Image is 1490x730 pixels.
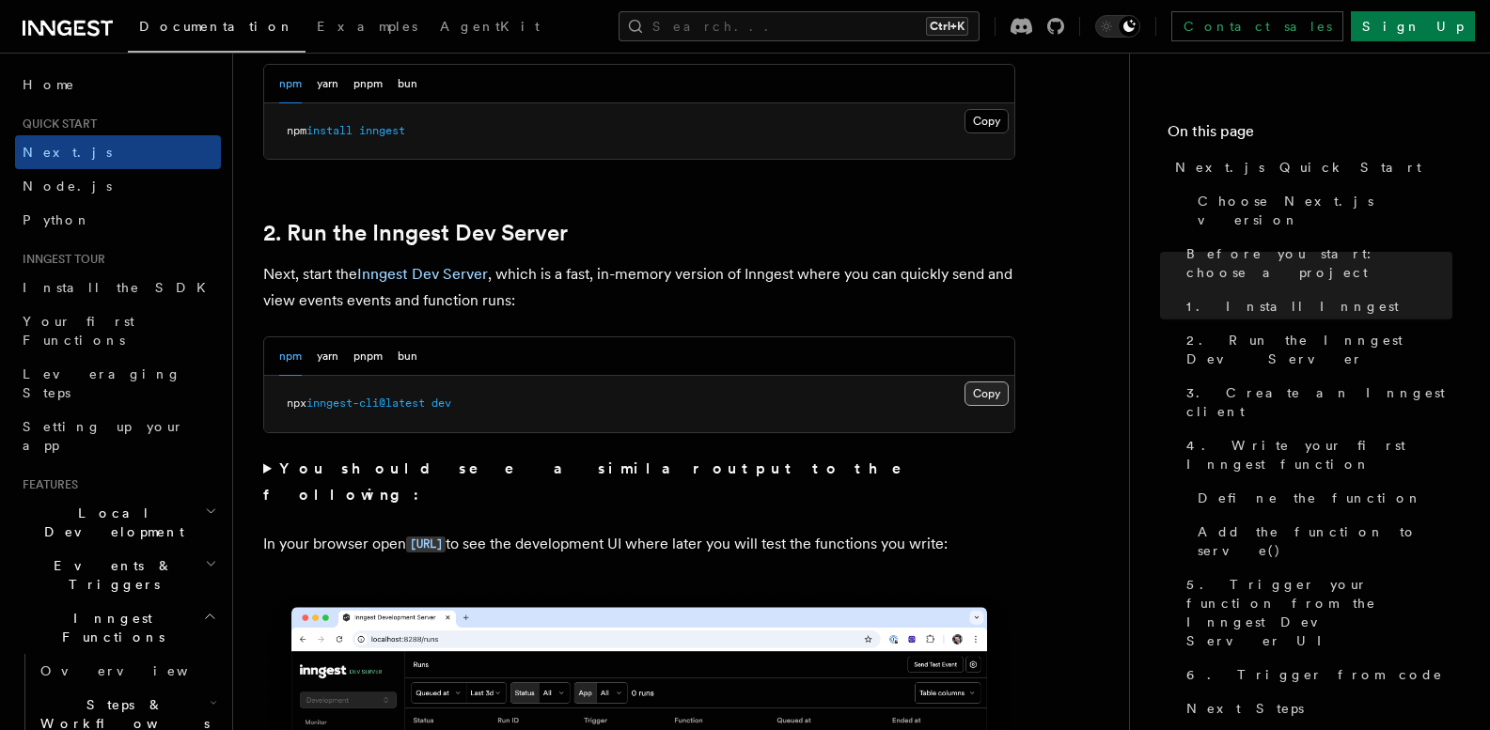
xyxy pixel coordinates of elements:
[353,337,383,376] button: pnpm
[263,220,568,246] a: 2. Run the Inngest Dev Server
[398,65,417,103] button: bun
[33,654,221,688] a: Overview
[15,169,221,203] a: Node.js
[23,75,75,94] span: Home
[1179,237,1452,289] a: Before you start: choose a project
[1179,289,1452,323] a: 1. Install Inngest
[317,19,417,34] span: Examples
[1179,323,1452,376] a: 2. Run the Inngest Dev Server
[1179,428,1452,481] a: 4. Write your first Inngest function
[15,203,221,237] a: Python
[317,337,338,376] button: yarn
[1190,515,1452,567] a: Add the function to serve()
[23,314,134,348] span: Your first Functions
[287,396,306,410] span: npx
[279,65,302,103] button: npm
[128,6,306,53] a: Documentation
[1168,150,1452,184] a: Next.js Quick Start
[23,212,91,227] span: Python
[287,124,306,137] span: npm
[15,68,221,101] a: Home
[1179,567,1452,658] a: 5. Trigger your function from the Inngest Dev Server UI
[1175,158,1421,177] span: Next.js Quick Start
[1198,489,1422,507] span: Define the function
[1186,699,1304,718] span: Next Steps
[1186,297,1399,316] span: 1. Install Inngest
[15,304,221,357] a: Your first Functions
[406,536,446,552] code: [URL]
[306,396,425,410] span: inngest-cli@latest
[306,124,353,137] span: install
[1186,244,1452,282] span: Before you start: choose a project
[359,124,405,137] span: inngest
[1190,184,1452,237] a: Choose Next.js version
[431,396,451,410] span: dev
[1186,665,1443,684] span: 6. Trigger from code
[15,116,97,132] span: Quick start
[263,261,1015,314] p: Next, start the , which is a fast, in-memory version of Inngest where you can quickly send and vi...
[1186,575,1452,650] span: 5. Trigger your function from the Inngest Dev Server UI
[23,280,217,295] span: Install the SDK
[23,419,184,453] span: Setting up your app
[279,337,302,376] button: npm
[306,6,429,51] a: Examples
[440,19,540,34] span: AgentKit
[1198,522,1452,560] span: Add the function to serve()
[1186,331,1452,368] span: 2. Run the Inngest Dev Server
[15,609,203,646] span: Inngest Functions
[926,17,968,36] kbd: Ctrl+K
[263,531,1015,558] p: In your browser open to see the development UI where later you will test the functions you write:
[263,456,1015,508] summary: You should see a similar output to the following:
[15,504,205,541] span: Local Development
[1168,120,1452,150] h4: On this page
[1179,376,1452,428] a: 3. Create an Inngest client
[263,459,928,504] strong: You should see a similar output to the following:
[1179,691,1452,725] a: Next Steps
[1179,658,1452,691] a: 6. Trigger from code
[317,65,338,103] button: yarn
[15,410,221,462] a: Setting up your app
[965,109,1009,133] button: Copy
[139,19,294,34] span: Documentation
[429,6,551,51] a: AgentKit
[15,477,78,492] span: Features
[15,252,105,267] span: Inngest tour
[398,337,417,376] button: bun
[1351,11,1475,41] a: Sign Up
[965,381,1009,406] button: Copy
[15,556,205,594] span: Events & Triggers
[1186,436,1452,474] span: 4. Write your first Inngest function
[353,65,383,103] button: pnpm
[406,535,446,552] a: [URL]
[619,11,980,41] button: Search...Ctrl+K
[1198,192,1452,229] span: Choose Next.js version
[1190,481,1452,515] a: Define the function
[23,366,181,400] span: Leveraging Steps
[15,549,221,601] button: Events & Triggers
[15,271,221,304] a: Install the SDK
[23,179,112,194] span: Node.js
[1095,15,1140,38] button: Toggle dark mode
[23,145,112,160] span: Next.js
[15,601,221,654] button: Inngest Functions
[357,265,488,283] a: Inngest Dev Server
[15,135,221,169] a: Next.js
[15,357,221,410] a: Leveraging Steps
[15,496,221,549] button: Local Development
[1186,383,1452,421] span: 3. Create an Inngest client
[1171,11,1343,41] a: Contact sales
[40,663,234,678] span: Overview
